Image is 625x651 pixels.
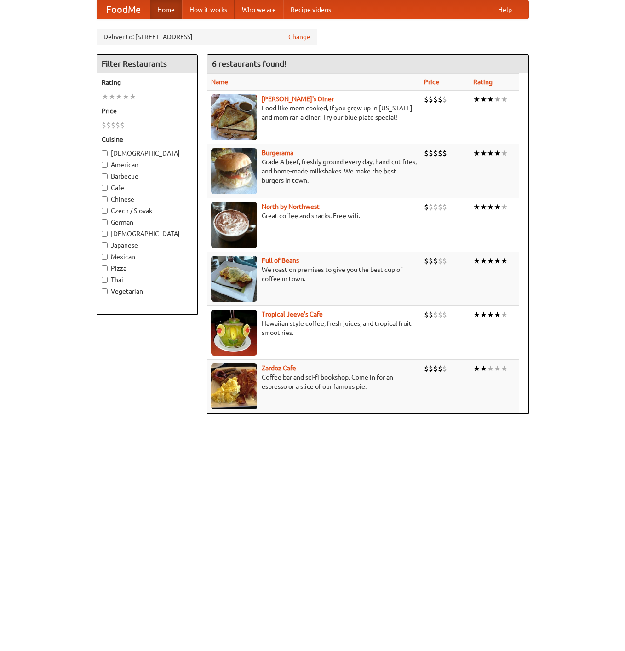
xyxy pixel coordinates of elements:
[473,202,480,212] li: ★
[211,373,417,391] p: Coffee bar and sci-fi bookshop. Come in for an espresso or a slice of our famous pie.
[442,363,447,374] li: $
[473,363,480,374] li: ★
[102,287,193,296] label: Vegetarian
[102,135,193,144] h5: Cuisine
[442,202,447,212] li: $
[433,310,438,320] li: $
[424,256,429,266] li: $
[102,208,108,214] input: Czech / Slovak
[288,32,310,41] a: Change
[102,275,193,284] label: Thai
[501,148,508,158] li: ★
[442,94,447,104] li: $
[262,95,334,103] a: [PERSON_NAME]'s Diner
[102,195,193,204] label: Chinese
[212,59,287,68] ng-pluralize: 6 restaurants found!
[97,55,197,73] h4: Filter Restaurants
[211,310,257,356] img: jeeves.jpg
[487,363,494,374] li: ★
[211,319,417,337] p: Hawaiian style coffee, fresh juices, and tropical fruit smoothies.
[235,0,283,19] a: Who we are
[102,92,109,102] li: ★
[429,363,433,374] li: $
[262,311,323,318] b: Tropical Jeeve's Cafe
[438,256,442,266] li: $
[429,148,433,158] li: $
[102,219,108,225] input: German
[97,0,150,19] a: FoodMe
[102,185,108,191] input: Cafe
[501,94,508,104] li: ★
[211,104,417,122] p: Food like mom cooked, if you grew up in [US_STATE] and mom ran a diner. Try our blue plate special!
[473,310,480,320] li: ★
[424,202,429,212] li: $
[262,149,293,156] a: Burgerama
[433,202,438,212] li: $
[102,218,193,227] label: German
[211,148,257,194] img: burgerama.jpg
[102,196,108,202] input: Chinese
[102,172,193,181] label: Barbecue
[442,148,447,158] li: $
[129,92,136,102] li: ★
[480,148,487,158] li: ★
[494,202,501,212] li: ★
[102,120,106,130] li: $
[480,310,487,320] li: ★
[473,94,480,104] li: ★
[480,256,487,266] li: ★
[501,202,508,212] li: ★
[438,310,442,320] li: $
[433,94,438,104] li: $
[150,0,182,19] a: Home
[491,0,519,19] a: Help
[487,256,494,266] li: ★
[424,148,429,158] li: $
[211,265,417,283] p: We roast on premises to give you the best cup of coffee in town.
[501,363,508,374] li: ★
[102,229,193,238] label: [DEMOGRAPHIC_DATA]
[211,157,417,185] p: Grade A beef, freshly ground every day, hand-cut fries, and home-made milkshakes. We make the bes...
[494,94,501,104] li: ★
[102,173,108,179] input: Barbecue
[442,256,447,266] li: $
[438,148,442,158] li: $
[102,277,108,283] input: Thai
[424,78,439,86] a: Price
[262,364,296,372] b: Zardoz Cafe
[211,211,417,220] p: Great coffee and snacks. Free wifi.
[211,202,257,248] img: north.jpg
[429,202,433,212] li: $
[429,94,433,104] li: $
[102,241,193,250] label: Japanese
[102,242,108,248] input: Japanese
[102,252,193,261] label: Mexican
[487,148,494,158] li: ★
[102,150,108,156] input: [DEMOGRAPHIC_DATA]
[487,94,494,104] li: ★
[102,162,108,168] input: American
[424,310,429,320] li: $
[102,160,193,169] label: American
[211,256,257,302] img: beans.jpg
[494,256,501,266] li: ★
[473,256,480,266] li: ★
[97,29,317,45] div: Deliver to: [STREET_ADDRESS]
[480,94,487,104] li: ★
[211,94,257,140] img: sallys.jpg
[494,363,501,374] li: ★
[182,0,235,19] a: How it works
[487,202,494,212] li: ★
[120,120,125,130] li: $
[429,310,433,320] li: $
[473,78,493,86] a: Rating
[102,149,193,158] label: [DEMOGRAPHIC_DATA]
[262,203,320,210] a: North by Northwest
[102,265,108,271] input: Pizza
[262,257,299,264] a: Full of Beans
[283,0,338,19] a: Recipe videos
[501,310,508,320] li: ★
[480,202,487,212] li: ★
